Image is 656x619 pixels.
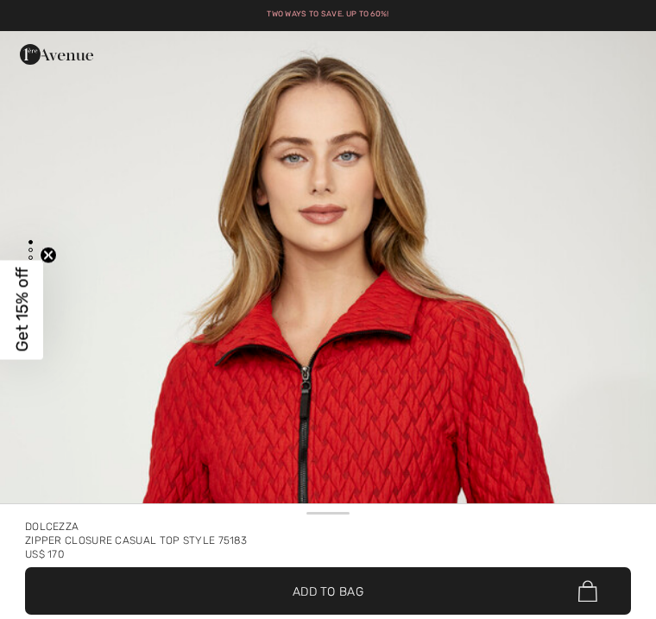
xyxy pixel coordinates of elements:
[25,520,631,534] div: Dolcezza
[25,567,631,615] button: Add to Bag
[20,47,93,61] a: 1ère Avenue
[293,582,363,600] span: Add to Bag
[25,548,64,560] span: US$ 170
[12,268,32,352] span: Get 15% off
[20,37,93,72] img: 1ère Avenue
[267,9,388,18] a: Two ways to save. Up to 60%!
[25,534,631,547] div: Zipper Closure Casual Top Style 75183
[40,246,57,263] button: Close teaser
